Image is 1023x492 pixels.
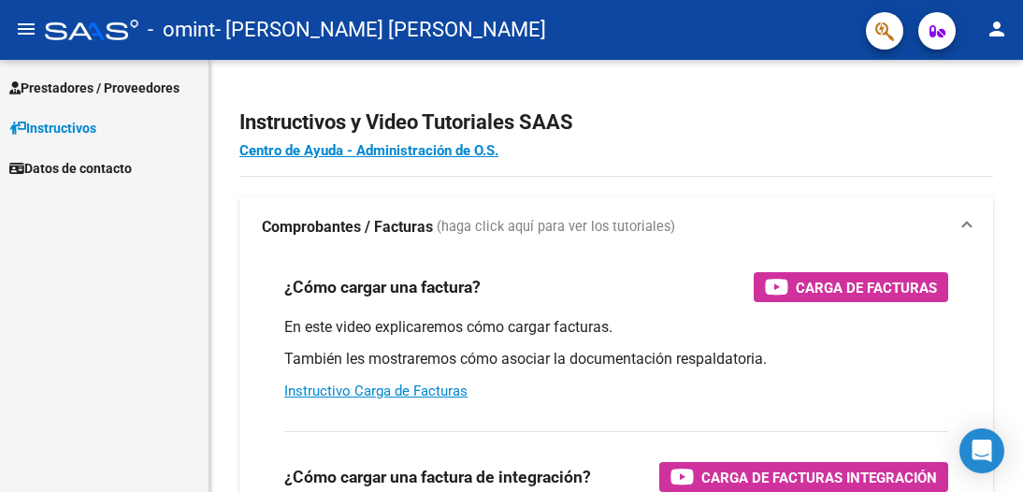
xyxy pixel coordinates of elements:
[701,466,937,489] span: Carga de Facturas Integración
[262,217,433,238] strong: Comprobantes / Facturas
[986,18,1008,40] mat-icon: person
[239,105,993,140] h2: Instructivos y Video Tutoriales SAAS
[754,272,948,302] button: Carga de Facturas
[9,78,180,98] span: Prestadores / Proveedores
[284,464,591,490] h3: ¿Cómo cargar una factura de integración?
[437,217,675,238] span: (haga click aquí para ver los tutoriales)
[659,462,948,492] button: Carga de Facturas Integración
[959,428,1004,473] div: Open Intercom Messenger
[15,18,37,40] mat-icon: menu
[239,197,993,257] mat-expansion-panel-header: Comprobantes / Facturas (haga click aquí para ver los tutoriales)
[284,317,948,338] p: En este video explicaremos cómo cargar facturas.
[284,349,948,369] p: También les mostraremos cómo asociar la documentación respaldatoria.
[284,383,468,399] a: Instructivo Carga de Facturas
[9,118,96,138] span: Instructivos
[9,158,132,179] span: Datos de contacto
[284,274,481,300] h3: ¿Cómo cargar una factura?
[148,9,215,51] span: - omint
[239,142,498,159] a: Centro de Ayuda - Administración de O.S.
[796,276,937,299] span: Carga de Facturas
[215,9,546,51] span: - [PERSON_NAME] [PERSON_NAME]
